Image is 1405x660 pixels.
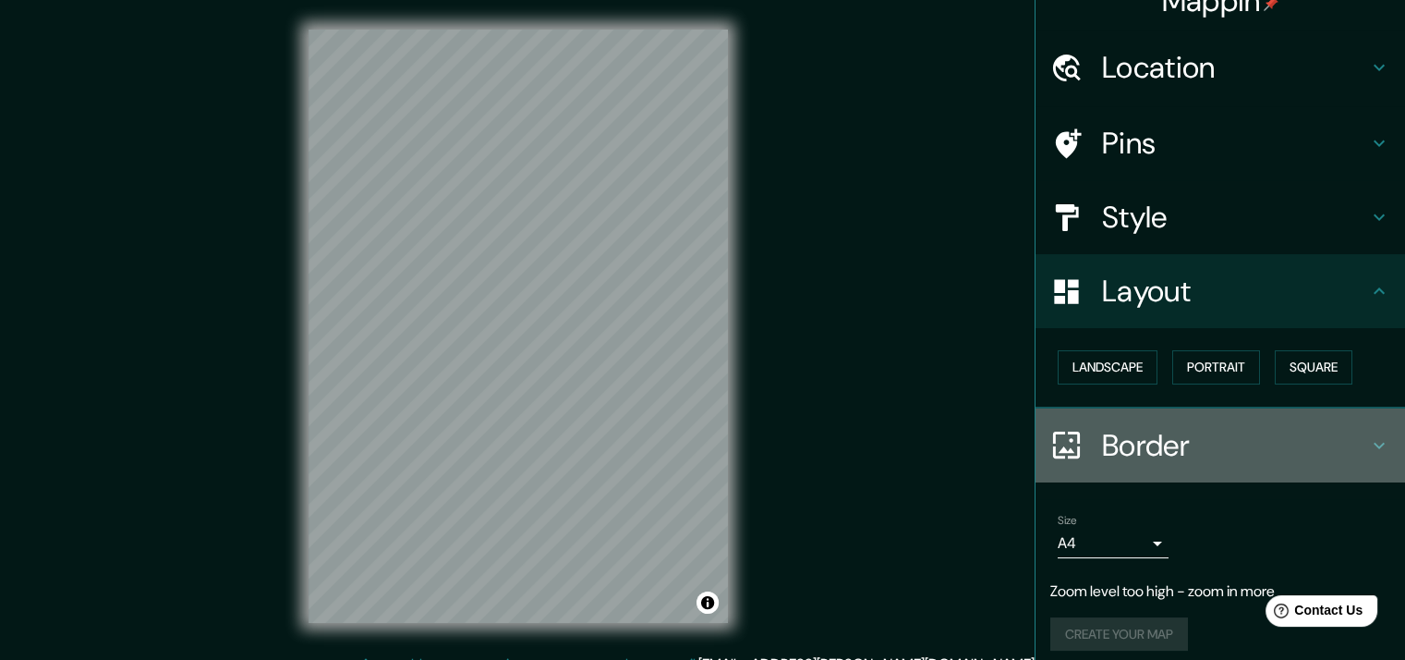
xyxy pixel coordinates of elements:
iframe: Help widget launcher [1241,588,1385,640]
div: Location [1036,31,1405,104]
button: Portrait [1172,350,1260,385]
h4: Layout [1102,273,1368,310]
h4: Location [1102,49,1368,86]
button: Toggle attribution [696,592,719,614]
h4: Pins [1102,125,1368,162]
canvas: Map [309,30,728,623]
h4: Border [1102,427,1368,464]
p: Zoom level too high - zoom in more [1050,581,1390,603]
div: Style [1036,180,1405,254]
button: Landscape [1058,350,1157,385]
div: A4 [1058,529,1169,558]
div: Border [1036,409,1405,483]
div: Pins [1036,106,1405,180]
h4: Style [1102,199,1368,236]
label: Size [1058,512,1077,528]
div: Layout [1036,254,1405,328]
button: Square [1275,350,1352,385]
